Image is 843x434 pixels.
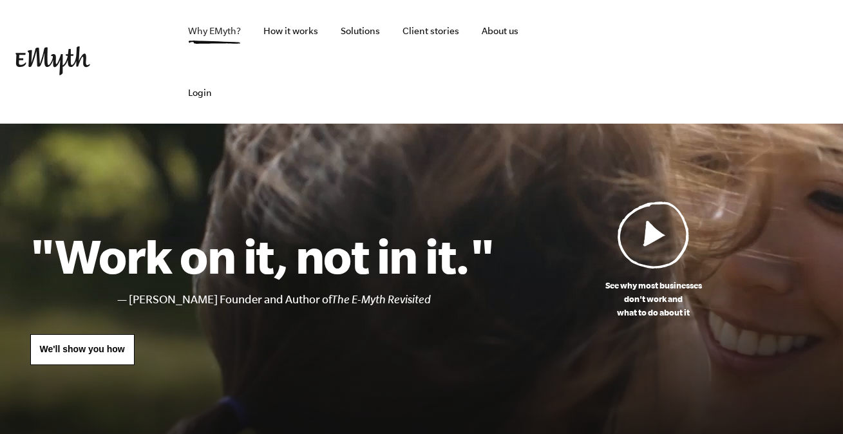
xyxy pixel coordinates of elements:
h1: "Work on it, not in it." [30,227,495,284]
li: [PERSON_NAME] Founder and Author of [129,290,495,309]
a: Login [178,62,222,124]
img: Play Video [618,201,690,269]
iframe: Embedded CTA [551,48,686,76]
iframe: Embedded CTA [692,48,828,76]
p: See why most businesses don't work and what to do about it [495,279,813,319]
span: We'll show you how [40,344,125,354]
img: EMyth [15,46,90,75]
a: We'll show you how [30,334,135,365]
a: See why most businessesdon't work andwhat to do about it [495,201,813,319]
i: The E-Myth Revisited [332,293,431,306]
iframe: Chat Widget [779,372,843,434]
